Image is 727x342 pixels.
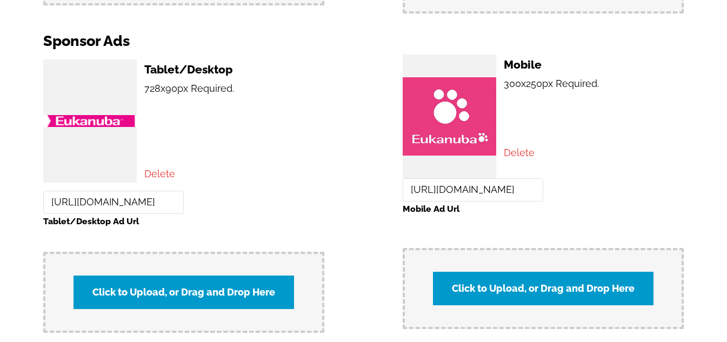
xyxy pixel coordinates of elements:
img: www%2Fzarrilliphoto%2Fgallery%2Fundefined%2F488b719f-17bc-4bc3-b4bd-a6a52d9317ad [43,115,137,126]
label: Tablet/Desktop Ad Url [43,214,184,229]
label: Click to Upload, or Drag and Drop Here [433,272,653,305]
h3: Mobile [504,55,684,75]
h2: Sponsor Ads [43,28,684,55]
h3: Tablet/Desktop [144,59,324,80]
p: 300x250px Required. [504,75,684,144]
a: Delete [144,168,175,179]
label: Mobile Ad Url [403,202,543,217]
a: Delete [504,147,535,158]
p: 728x90px Required. [144,80,324,165]
img: www%2Fzarrilliphoto%2Fgallery%2Fundefined%2F8d40e4d4-0d08-4131-9acc-40fc2afc44f1 [403,77,496,155]
label: Click to Upload, or Drag and Drop Here [74,276,294,309]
